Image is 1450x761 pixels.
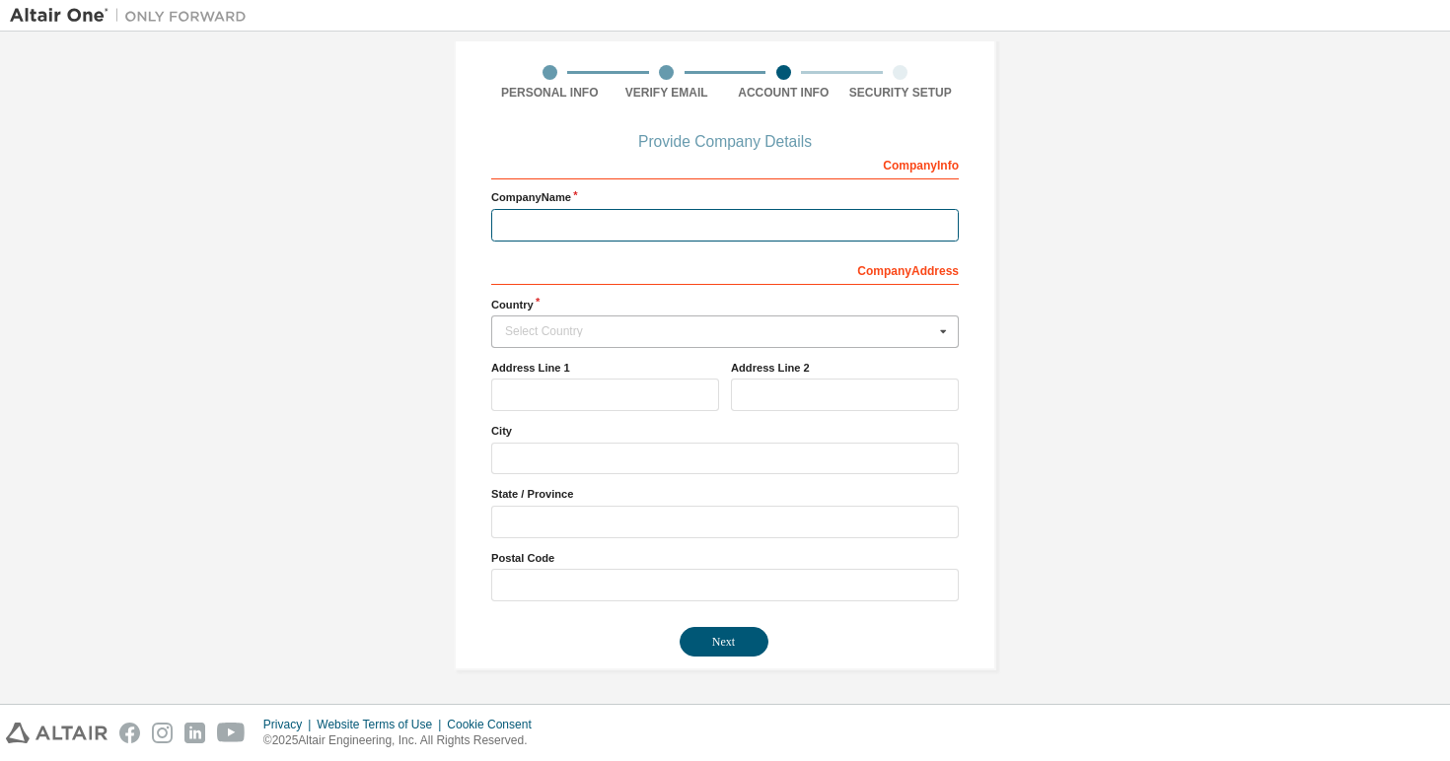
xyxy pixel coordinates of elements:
[263,732,544,749] p: © 2025 Altair Engineering, Inc. All Rights Reserved.
[731,360,959,376] label: Address Line 2
[491,360,719,376] label: Address Line 1
[491,253,959,285] div: Company Address
[491,136,959,148] div: Provide Company Details
[609,85,726,101] div: Verify Email
[6,723,108,743] img: altair_logo.svg
[491,550,959,566] label: Postal Code
[447,717,543,732] div: Cookie Consent
[680,627,768,657] button: Next
[491,148,959,179] div: Company Info
[491,297,959,312] label: Country
[505,325,934,337] div: Select Country
[842,85,960,101] div: Security Setup
[491,85,609,101] div: Personal Info
[152,723,173,743] img: instagram.svg
[119,723,140,743] img: facebook.svg
[491,486,959,502] label: State / Province
[10,6,256,26] img: Altair One
[317,717,447,732] div: Website Terms of Use
[491,423,959,439] label: City
[184,723,205,743] img: linkedin.svg
[725,85,842,101] div: Account Info
[263,717,317,732] div: Privacy
[217,723,246,743] img: youtube.svg
[491,189,959,205] label: Company Name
